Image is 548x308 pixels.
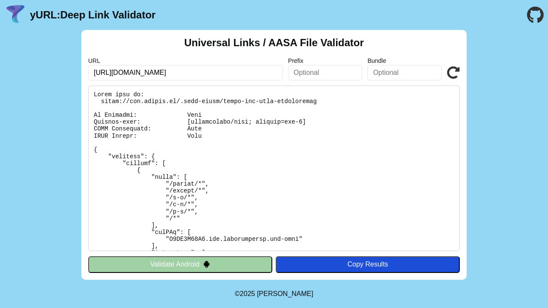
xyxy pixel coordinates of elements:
span: 2025 [240,290,255,297]
input: Optional [367,65,442,80]
button: Validate Android [88,256,272,272]
label: Bundle [367,57,442,64]
button: Copy Results [276,256,460,272]
a: yURL:Deep Link Validator [30,9,155,21]
pre: Lorem ipsu do: sitam://con.adipis.el/.sedd-eiusm/tempo-inc-utla-etdoloremag Al Enimadmi: Veni Qui... [88,86,460,251]
label: URL [88,57,283,64]
label: Prefix [288,57,363,64]
input: Required [88,65,283,80]
h2: Universal Links / AASA File Validator [184,37,364,49]
img: yURL Logo [4,4,27,26]
img: droidIcon.svg [203,261,210,268]
a: Michael Ibragimchayev's Personal Site [257,290,313,297]
input: Optional [288,65,363,80]
div: Copy Results [280,261,456,268]
footer: © [235,280,313,308]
